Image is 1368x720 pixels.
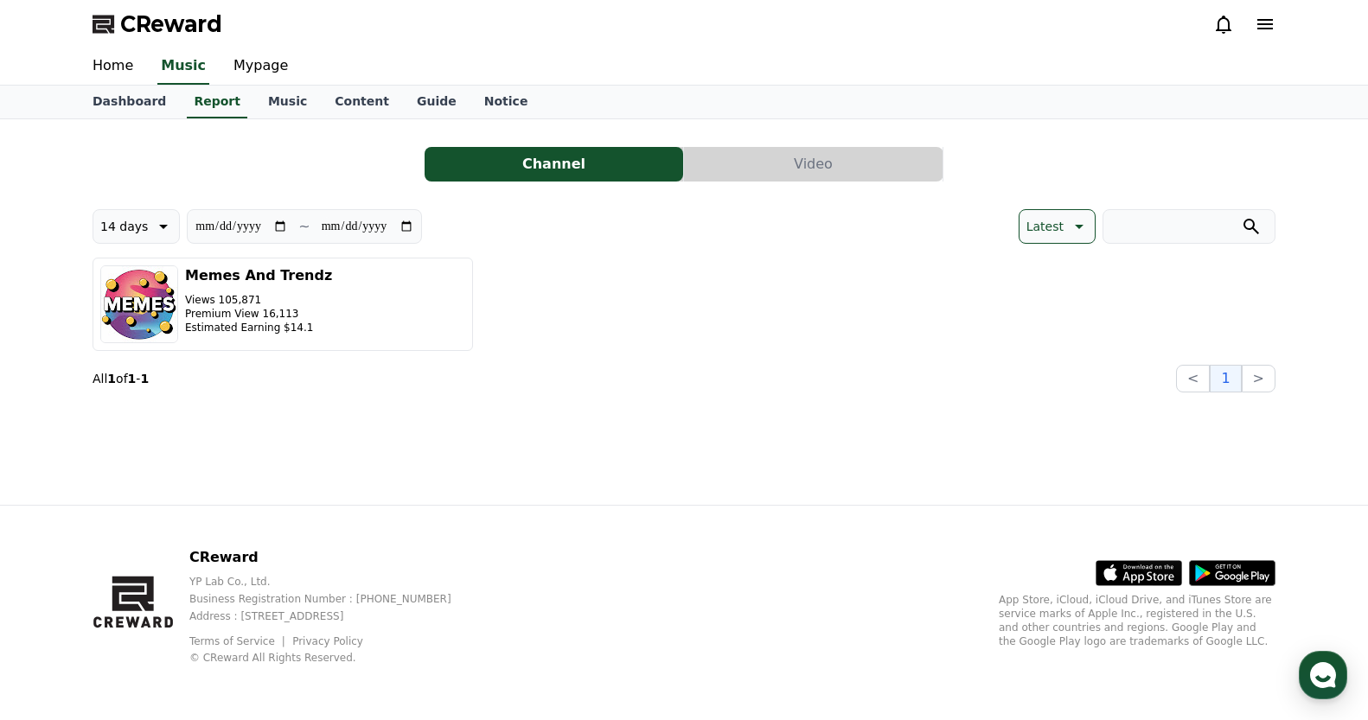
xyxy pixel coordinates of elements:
p: Premium View 16,113 [185,307,332,321]
a: Settings [223,548,332,591]
p: © CReward All Rights Reserved. [189,651,479,665]
p: Views 105,871 [185,293,332,307]
a: Video [684,147,943,182]
p: Address : [STREET_ADDRESS] [189,609,479,623]
p: Latest [1026,214,1064,239]
span: Home [44,574,74,588]
span: CReward [120,10,222,38]
p: 14 days [100,214,148,239]
a: CReward [93,10,222,38]
a: Report [187,86,247,118]
a: Guide [403,86,470,118]
a: Home [5,548,114,591]
p: App Store, iCloud, iCloud Drive, and iTunes Store are service marks of Apple Inc., registered in ... [999,593,1275,648]
button: Channel [425,147,683,182]
p: YP Lab Co., Ltd. [189,575,479,589]
a: Terms of Service [189,635,288,647]
span: Messages [144,575,195,589]
strong: 1 [140,372,149,385]
p: Estimated Earning $14.1 [185,321,332,335]
a: Home [79,48,147,85]
strong: 1 [128,372,137,385]
p: ~ [298,216,310,237]
button: Memes And Trendz Views 105,871 Premium View 16,113 Estimated Earning $14.1 [93,258,473,351]
button: 14 days [93,209,180,244]
h3: Memes And Trendz [185,265,332,286]
button: < [1176,365,1210,392]
a: Content [321,86,403,118]
a: Dashboard [79,86,180,118]
a: Messages [114,548,223,591]
a: Notice [470,86,542,118]
button: Video [684,147,943,182]
p: Business Registration Number : [PHONE_NUMBER] [189,592,479,606]
button: Latest [1019,209,1096,244]
span: Settings [256,574,298,588]
p: CReward [189,547,479,568]
a: Privacy Policy [292,635,363,647]
button: 1 [1210,365,1241,392]
img: Memes And Trendz [100,265,178,343]
p: All of - [93,370,149,387]
button: > [1242,365,1275,392]
strong: 1 [107,372,116,385]
a: Music [254,86,321,118]
a: Channel [425,147,684,182]
a: Mypage [220,48,302,85]
a: Music [157,48,209,85]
